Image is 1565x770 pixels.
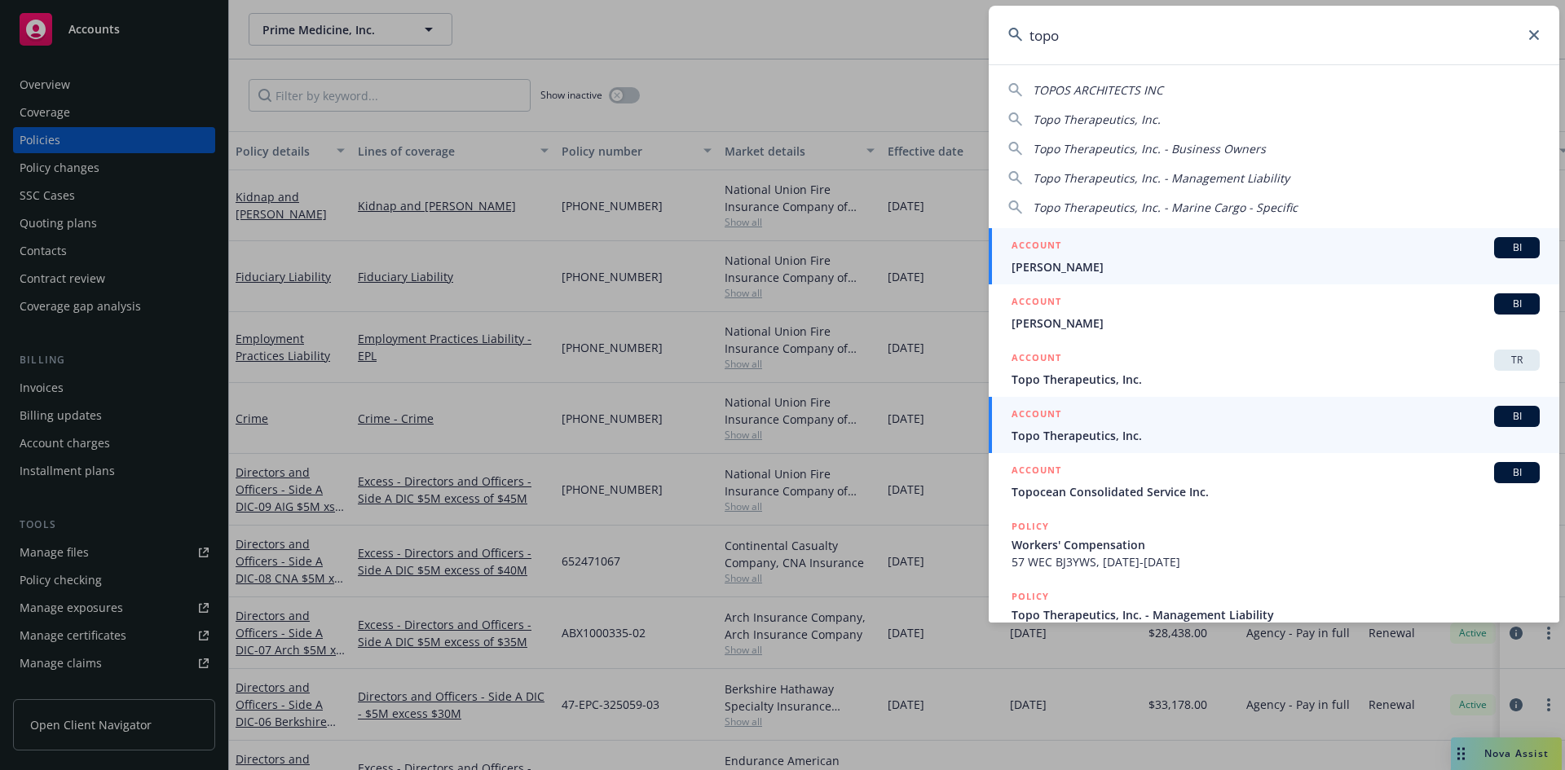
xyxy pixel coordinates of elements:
a: ACCOUNTBI[PERSON_NAME] [989,284,1559,341]
span: BI [1501,297,1533,311]
span: [PERSON_NAME] [1012,258,1540,275]
span: BI [1501,240,1533,255]
span: Topo Therapeutics, Inc. [1033,112,1161,127]
span: Topo Therapeutics, Inc. - Management Liability [1012,606,1540,623]
span: Topo Therapeutics, Inc. - Business Owners [1033,141,1266,156]
h5: ACCOUNT [1012,462,1061,482]
h5: ACCOUNT [1012,293,1061,313]
a: ACCOUNTBITopocean Consolidated Service Inc. [989,453,1559,509]
span: BI [1501,465,1533,480]
span: Workers' Compensation [1012,536,1540,553]
span: Topo Therapeutics, Inc. [1012,427,1540,444]
span: 57 WEC BJ3YWS, [DATE]-[DATE] [1012,553,1540,570]
span: TR [1501,353,1533,367]
span: Topo Therapeutics, Inc. - Management Liability [1033,170,1289,186]
span: Topo Therapeutics, Inc. - Marine Cargo - Specific [1033,200,1298,215]
a: POLICYWorkers' Compensation57 WEC BJ3YWS, [DATE]-[DATE] [989,509,1559,579]
a: ACCOUNTTRTopo Therapeutics, Inc. [989,341,1559,397]
span: TOPOS ARCHITECTS INC [1033,82,1163,98]
h5: POLICY [1012,588,1049,605]
h5: ACCOUNT [1012,237,1061,257]
h5: ACCOUNT [1012,406,1061,425]
a: ACCOUNTBI[PERSON_NAME] [989,228,1559,284]
a: ACCOUNTBITopo Therapeutics, Inc. [989,397,1559,453]
span: Topo Therapeutics, Inc. [1012,371,1540,388]
a: POLICYTopo Therapeutics, Inc. - Management Liability [989,579,1559,649]
span: [PERSON_NAME] [1012,315,1540,332]
h5: POLICY [1012,518,1049,535]
h5: ACCOUNT [1012,350,1061,369]
span: Topocean Consolidated Service Inc. [1012,483,1540,500]
input: Search... [989,6,1559,64]
span: BI [1501,409,1533,424]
